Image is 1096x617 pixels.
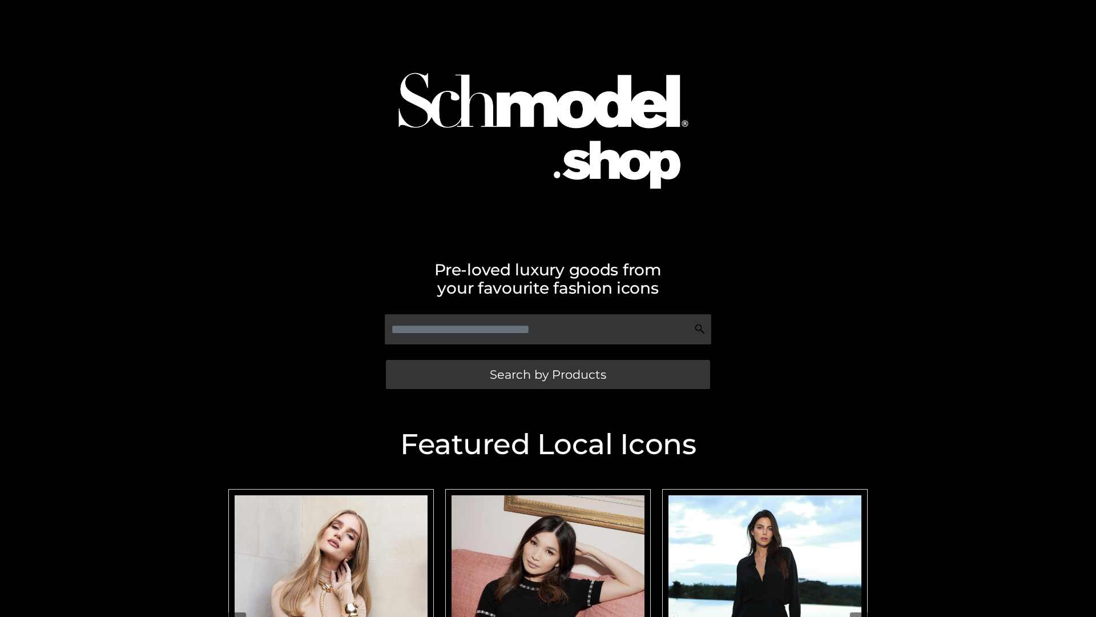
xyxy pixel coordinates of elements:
img: Search Icon [694,323,706,335]
span: Search by Products [490,368,606,380]
a: Search by Products [386,360,710,389]
h2: Pre-loved luxury goods from your favourite fashion icons [223,261,873,297]
h2: Featured Local Icons​ [223,430,873,459]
